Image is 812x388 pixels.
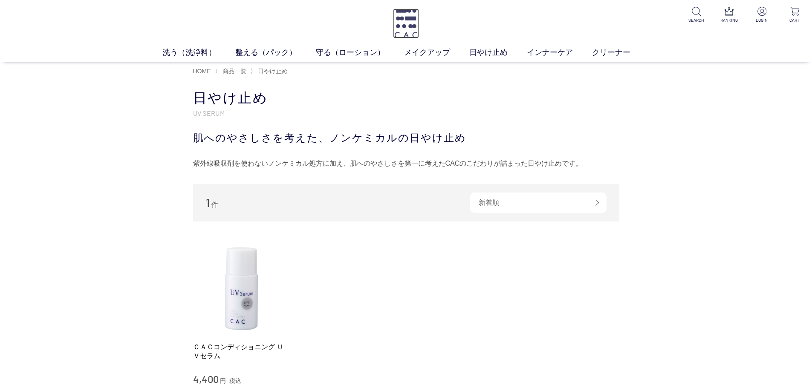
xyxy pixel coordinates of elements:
a: 日やけ止め [256,68,288,75]
a: HOME [193,68,211,75]
a: 日やけ止め [469,47,527,58]
li: 〉 [250,67,290,75]
h1: 日やけ止め [193,89,619,107]
img: logo [393,9,419,38]
p: LOGIN [751,17,772,23]
a: CART [784,7,805,23]
div: 肌へのやさしさを考えた、ノンケミカルの日やけ止め [193,130,619,146]
p: UV SERUM [193,109,619,118]
span: 4,400 [193,373,219,385]
span: 件 [211,201,218,208]
a: 商品一覧 [221,68,246,75]
a: インナーケア [527,47,592,58]
a: 守る（ローション） [316,47,404,58]
span: 日やけ止め [258,68,288,75]
p: RANKING [719,17,740,23]
a: SEARCH [686,7,707,23]
a: RANKING [719,7,740,23]
a: ＣＡＣコンディショニング ＵＶセラム [193,342,290,361]
a: 洗う（洗浄料） [162,47,235,58]
span: 税込 [229,377,241,384]
a: クリーナー [592,47,650,58]
a: メイクアップ [404,47,469,58]
p: SEARCH [686,17,707,23]
div: 紫外線吸収剤を使わないノンケミカル処方に加え、肌へのやさしさを第一に考えたCACのこだわりが詰まった日やけ止めです。 [193,157,619,170]
a: LOGIN [751,7,772,23]
div: 新着順 [470,193,607,213]
li: 〉 [215,67,249,75]
span: 1 [206,196,210,209]
span: 円 [220,377,226,384]
span: 商品一覧 [223,68,246,75]
a: 整える（パック） [235,47,316,58]
p: CART [784,17,805,23]
img: ＣＡＣコンディショニング ＵＶセラム [193,239,290,336]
